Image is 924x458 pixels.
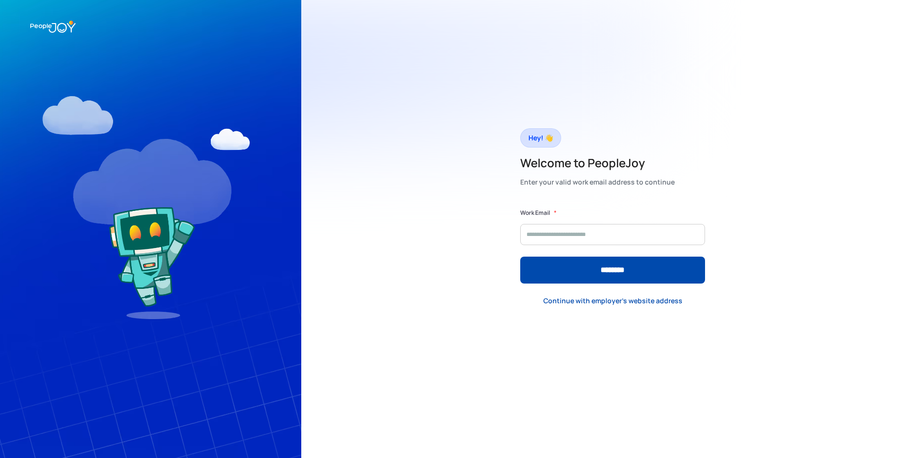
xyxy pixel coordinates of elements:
[536,291,690,310] a: Continue with employer's website address
[520,208,550,218] label: Work Email
[520,208,705,284] form: Form
[520,155,675,171] h2: Welcome to PeopleJoy
[520,175,675,189] div: Enter your valid work email address to continue
[543,296,682,306] div: Continue with employer's website address
[528,131,553,145] div: Hey! 👋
